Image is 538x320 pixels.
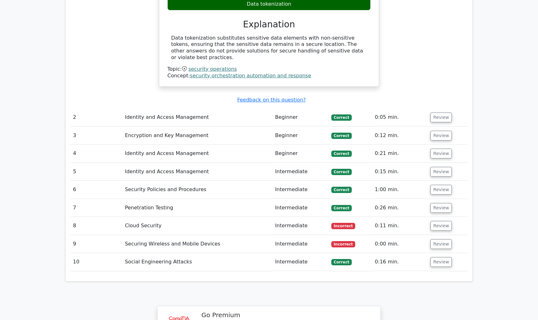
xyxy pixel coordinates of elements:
td: 0:21 min. [372,145,428,163]
td: Intermediate [272,235,328,253]
span: Correct [331,133,352,139]
a: security orchestration automation and response [190,73,311,79]
td: 3 [70,127,122,145]
td: Intermediate [272,253,328,271]
td: 2 [70,108,122,126]
td: 0:26 min. [372,199,428,217]
td: Intermediate [272,199,328,217]
td: 0:15 min. [372,163,428,181]
button: Review [430,149,452,158]
td: Security Policies and Procedures [122,181,272,199]
span: Correct [331,151,352,157]
td: Penetration Testing [122,199,272,217]
td: 0:16 min. [372,253,428,271]
button: Review [430,221,452,231]
div: Concept: [167,73,371,79]
td: 6 [70,181,122,199]
td: 7 [70,199,122,217]
td: 1:00 min. [372,181,428,199]
td: Cloud Security [122,217,272,235]
td: 5 [70,163,122,181]
button: Review [430,131,452,141]
span: Correct [331,187,352,193]
button: Review [430,257,452,267]
span: Correct [331,205,352,211]
td: 9 [70,235,122,253]
td: Identity and Access Management [122,163,272,181]
span: Incorrect [331,241,356,247]
button: Review [430,203,452,213]
td: 0:12 min. [372,127,428,145]
button: Review [430,239,452,249]
td: Encryption and Key Management [122,127,272,145]
td: Beginner [272,127,328,145]
span: Correct [331,259,352,265]
td: Beginner [272,145,328,163]
div: Data tokenization substitutes sensitive data elements with non-sensitive tokens, ensuring that th... [171,35,367,61]
td: Intermediate [272,217,328,235]
td: 0:11 min. [372,217,428,235]
button: Review [430,167,452,177]
a: Feedback on this question? [237,97,306,103]
button: Review [430,185,452,195]
td: Identity and Access Management [122,108,272,126]
td: 10 [70,253,122,271]
td: 4 [70,145,122,163]
span: Correct [331,114,352,121]
td: Intermediate [272,181,328,199]
span: Correct [331,169,352,175]
td: 0:05 min. [372,108,428,126]
td: Beginner [272,108,328,126]
td: Identity and Access Management [122,145,272,163]
td: Securing Wireless and Mobile Devices [122,235,272,253]
td: Social Engineering Attacks [122,253,272,271]
button: Review [430,113,452,122]
span: Incorrect [331,223,356,229]
td: 0:00 min. [372,235,428,253]
div: Topic: [167,66,371,73]
a: security operations [188,66,237,72]
td: 8 [70,217,122,235]
td: Intermediate [272,163,328,181]
h3: Explanation [171,19,367,30]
